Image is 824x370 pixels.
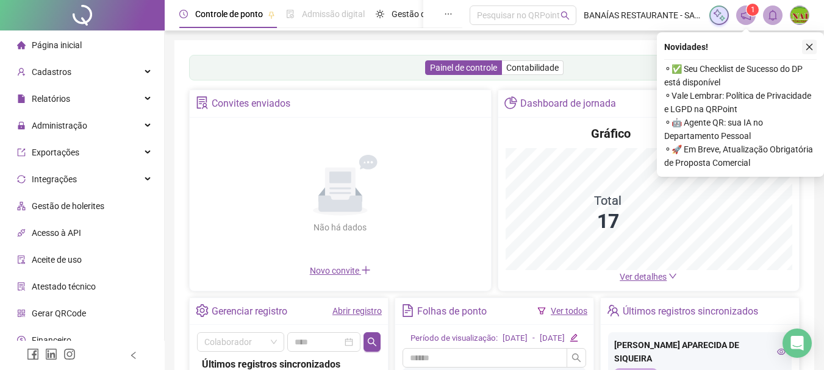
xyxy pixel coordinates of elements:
[17,229,26,237] span: api
[571,353,581,363] span: search
[196,96,209,109] span: solution
[17,202,26,210] span: apartment
[444,10,453,18] span: ellipsis
[17,175,26,183] span: sync
[747,4,759,16] sup: 1
[417,301,487,322] div: Folhas de ponto
[212,93,290,114] div: Convites enviados
[32,40,82,50] span: Página inicial
[537,307,546,315] span: filter
[561,11,570,20] span: search
[591,125,631,142] h4: Gráfico
[392,9,453,19] span: Gestão de férias
[712,9,726,22] img: sparkle-icon.fc2bf0ac1784a2077858766a79e2daf3.svg
[45,348,57,360] span: linkedin
[401,304,414,317] span: file-text
[32,201,104,211] span: Gestão de holerites
[310,266,371,276] span: Novo convite
[570,333,578,341] span: edit
[664,143,817,169] span: ⚬ 🚀 Em Breve, Atualização Obrigatória de Proposta Comercial
[302,9,365,19] span: Admissão digital
[17,282,26,291] span: solution
[284,221,396,234] div: Não há dados
[551,306,587,316] a: Ver todos
[17,68,26,76] span: user-add
[664,62,817,89] span: ⚬ ✅ Seu Checklist de Sucesso do DP está disponível
[664,40,708,54] span: Novidades !
[195,9,263,19] span: Controle de ponto
[179,10,188,18] span: clock-circle
[32,94,70,104] span: Relatórios
[32,308,86,318] span: Gerar QRCode
[32,121,87,130] span: Administração
[32,228,81,238] span: Acesso à API
[17,41,26,49] span: home
[751,5,755,14] span: 1
[805,43,814,51] span: close
[361,265,371,275] span: plus
[584,9,702,22] span: BANAÍAS RESTAURANTE - SANTOS & VIEIRA RESTAURANTE LTDA ME
[620,272,677,282] a: Ver detalhes down
[32,335,71,345] span: Financeiro
[376,10,384,18] span: sun
[783,329,812,358] div: Open Intercom Messenger
[410,332,498,345] div: Período de visualização:
[503,332,528,345] div: [DATE]
[17,121,26,130] span: lock
[268,11,275,18] span: pushpin
[620,272,667,282] span: Ver detalhes
[767,10,778,21] span: bell
[607,304,620,317] span: team
[740,10,751,21] span: notification
[790,6,809,24] img: 49234
[540,332,565,345] div: [DATE]
[367,337,377,347] span: search
[668,272,677,280] span: down
[17,336,26,344] span: dollar
[32,174,77,184] span: Integrações
[17,255,26,264] span: audit
[623,301,758,322] div: Últimos registros sincronizados
[32,255,82,265] span: Aceite de uso
[520,93,616,114] div: Dashboard de jornada
[777,347,786,356] span: eye
[17,309,26,318] span: qrcode
[32,148,79,157] span: Exportações
[212,301,287,322] div: Gerenciar registro
[17,94,26,103] span: file
[504,96,517,109] span: pie-chart
[664,89,817,116] span: ⚬ Vale Lembrar: Política de Privacidade e LGPD na QRPoint
[614,338,786,365] div: [PERSON_NAME] APARECIDA DE SIQUEIRA
[532,332,535,345] div: -
[286,10,295,18] span: file-done
[63,348,76,360] span: instagram
[17,148,26,157] span: export
[129,351,138,360] span: left
[32,67,71,77] span: Cadastros
[506,63,559,73] span: Contabilidade
[32,282,96,291] span: Atestado técnico
[664,116,817,143] span: ⚬ 🤖 Agente QR: sua IA no Departamento Pessoal
[332,306,382,316] a: Abrir registro
[27,348,39,360] span: facebook
[430,63,497,73] span: Painel de controle
[196,304,209,317] span: setting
